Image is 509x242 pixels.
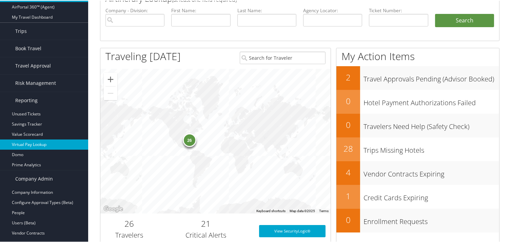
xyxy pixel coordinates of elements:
[319,208,329,212] a: Terms (opens in new tab)
[364,142,499,154] h3: Trips Missing Hotels
[336,213,360,225] h2: 0
[336,208,499,232] a: 0Enrollment Requests
[15,22,27,39] span: Trips
[104,72,117,86] button: Zoom in
[163,217,249,229] h2: 21
[435,13,494,27] button: Search
[364,94,499,107] h3: Hotel Payment Authorizations Failed
[105,49,181,63] h1: Traveling [DATE]
[290,208,315,212] span: Map data ©2025
[336,161,499,184] a: 4Vendor Contracts Expiring
[15,74,56,91] span: Risk Management
[259,224,326,237] a: View SecurityLogic®
[15,91,38,108] span: Reporting
[336,118,360,130] h2: 0
[303,6,362,13] label: Agency Locator:
[364,118,499,131] h3: Travelers Need Help (Safety Check)
[336,89,499,113] a: 0Hotel Payment Authorizations Failed
[336,142,360,154] h2: 28
[15,170,53,187] span: Company Admin
[369,6,428,13] label: Ticket Number:
[336,137,499,161] a: 28Trips Missing Hotels
[104,86,117,99] button: Zoom out
[102,204,124,213] img: Google
[237,6,296,13] label: Last Name:
[15,57,51,74] span: Travel Approval
[336,166,360,178] h2: 4
[102,204,124,213] a: Open this area in Google Maps (opens a new window)
[163,230,249,239] h3: Critical Alerts
[364,213,499,226] h3: Enrollment Requests
[364,165,499,178] h3: Vendor Contracts Expiring
[105,230,153,239] h3: Travelers
[336,184,499,208] a: 1Credit Cards Expiring
[183,133,196,146] div: 26
[364,70,499,83] h3: Travel Approvals Pending (Advisor Booked)
[336,95,360,106] h2: 0
[336,113,499,137] a: 0Travelers Need Help (Safety Check)
[15,39,41,56] span: Book Travel
[240,51,326,63] input: Search for Traveler
[336,190,360,201] h2: 1
[256,208,286,213] button: Keyboard shortcuts
[364,189,499,202] h3: Credit Cards Expiring
[336,71,360,82] h2: 2
[336,66,499,89] a: 2Travel Approvals Pending (Advisor Booked)
[171,6,230,13] label: First Name:
[105,217,153,229] h2: 26
[336,49,499,63] h1: My Action Items
[105,6,164,13] label: Company - Division:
